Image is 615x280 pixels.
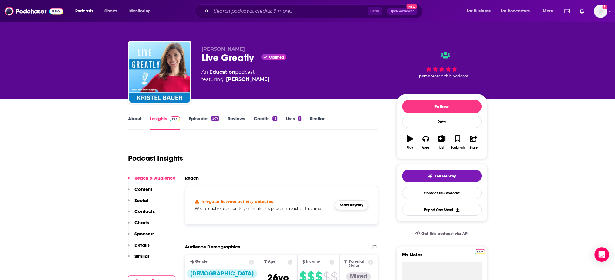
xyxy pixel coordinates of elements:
button: open menu [125,6,159,16]
p: Reach & Audience [134,175,175,181]
div: 1 personrated this podcast [396,46,487,84]
button: open menu [539,6,561,16]
span: For Podcasters [501,7,530,15]
button: open menu [71,6,101,16]
button: Follow [402,100,482,113]
button: List [434,131,449,153]
h2: Reach [185,175,199,181]
p: Content [134,186,152,192]
span: Gender [195,260,209,264]
div: List [439,146,444,150]
img: Podchaser Pro [170,116,180,121]
button: Bookmark [450,131,465,153]
button: Play [402,131,418,153]
a: Credits13 [254,116,277,130]
a: Charts [100,6,121,16]
a: Get this podcast via API [410,226,473,241]
button: Share [465,131,481,153]
button: Apps [418,131,434,153]
p: Similar [134,253,149,259]
a: Show notifications dropdown [577,6,586,16]
img: Podchaser Pro [475,249,485,254]
div: [DEMOGRAPHIC_DATA] [187,269,257,278]
button: Similar [128,253,149,265]
span: featuring [201,76,269,83]
a: InsightsPodchaser Pro [150,116,180,130]
div: Open Intercom Messenger [594,247,609,262]
div: Play [407,146,413,150]
button: open menu [462,6,498,16]
div: 507 [211,116,219,121]
p: Social [134,197,148,203]
div: Rate [402,116,482,128]
a: Reviews [228,116,245,130]
span: Podcasts [75,7,93,15]
span: Get this podcast via API [421,231,468,236]
p: Contacts [134,208,155,214]
div: Search podcasts, credits, & more... [200,4,428,18]
button: Reach & Audience [128,175,175,186]
span: Parental Status [348,260,367,268]
div: An podcast [201,69,269,83]
div: 1 [298,116,301,121]
label: My Notes [402,252,482,262]
span: 1 person [416,74,433,78]
h2: Audience Demographics [185,244,240,250]
a: About [128,116,142,130]
svg: Add a profile image [602,5,607,9]
h1: Podcast Insights [128,154,183,163]
button: Export One-Sheet [402,204,482,216]
div: 13 [272,116,277,121]
button: Open AdvancedNew [387,8,417,15]
span: Claimed [269,56,284,59]
button: Sponsors [128,231,154,242]
button: Contacts [128,208,155,220]
span: Logged in as Ashley_Beenen [594,5,607,18]
span: Income [306,260,320,264]
a: Show notifications dropdown [562,6,572,16]
span: Tell Me Why [435,174,456,179]
input: Search podcasts, credits, & more... [211,6,368,16]
div: Bookmark [450,146,465,150]
img: User Profile [594,5,607,18]
button: Show Anyway [335,200,368,210]
h4: Irregular listener activity detected [201,199,274,204]
button: Details [128,242,150,253]
a: Lists1 [286,116,301,130]
button: open menu [497,6,539,16]
a: Pro website [475,248,485,254]
span: [PERSON_NAME] [201,46,245,52]
a: Contact This Podcast [402,187,482,199]
a: Similar [310,116,325,130]
span: More [543,7,553,15]
a: Education [209,69,235,75]
button: Content [128,186,152,197]
h5: We are unable to accurately estimate this podcast's reach at this time. [195,206,330,211]
span: Monitoring [129,7,151,15]
span: Charts [104,7,117,15]
img: Live Greatly [129,42,190,103]
div: Apps [422,146,430,150]
a: Episodes507 [188,116,219,130]
span: rated this podcast [433,74,468,78]
img: tell me why sparkle [427,174,432,179]
span: Open Advanced [390,10,415,13]
span: For Business [467,7,491,15]
p: Charts [134,220,149,225]
p: Details [134,242,150,248]
p: Sponsors [134,231,154,237]
div: Share [469,146,478,150]
button: Charts [128,220,149,231]
button: Social [128,197,148,209]
span: Ctrl K [368,7,382,15]
span: Age [268,260,275,264]
img: Podchaser - Follow, Share and Rate Podcasts [5,5,63,17]
button: tell me why sparkleTell Me Why [402,170,482,182]
button: Show profile menu [594,5,607,18]
a: Kristel Bauer [226,76,269,83]
span: New [406,4,417,9]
